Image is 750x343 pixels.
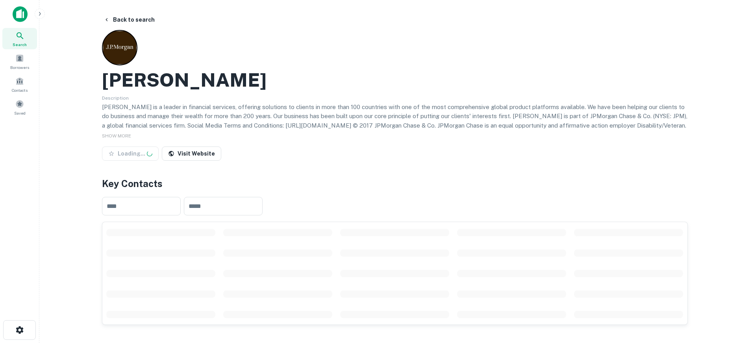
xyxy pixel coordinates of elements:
[102,69,267,91] h2: [PERSON_NAME]
[102,133,131,139] span: SHOW MORE
[711,280,750,318] iframe: Chat Widget
[10,64,29,70] span: Borrowers
[2,74,37,95] a: Contacts
[14,110,26,116] span: Saved
[13,41,27,48] span: Search
[2,28,37,49] a: Search
[102,222,687,324] div: scrollable content
[2,51,37,72] a: Borrowers
[100,13,158,27] button: Back to search
[102,176,688,191] h4: Key Contacts
[2,96,37,118] a: Saved
[162,146,221,161] a: Visit Website
[13,6,28,22] img: capitalize-icon.png
[102,102,688,130] p: [PERSON_NAME] is a leader in financial services, offering solutions to clients in more than 100 c...
[12,87,28,93] span: Contacts
[102,95,129,101] span: Description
